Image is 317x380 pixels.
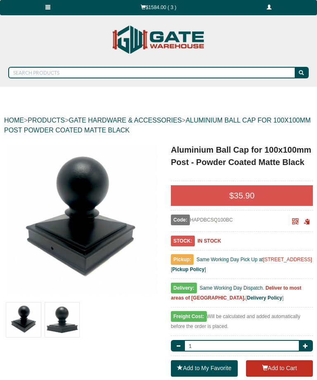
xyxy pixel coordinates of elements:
[5,144,158,296] img: Aluminium Ball Cap for 100x100mm Post - Powder Coated Matte Black - - Gate Warehouse
[247,295,282,301] a: Delivery Policy
[197,238,221,244] b: IN STOCK
[8,67,296,78] input: SEARCH PRODUCTS
[172,267,204,272] a: Pickup Policy
[28,117,65,124] a: PRODUCTS
[234,191,255,200] span: 35.90
[171,254,194,265] span: Pickup:
[111,21,207,59] img: Gate Warehouse
[171,185,313,206] div: $
[4,107,313,144] div: > > >
[304,219,310,225] span: Click to copy the URL
[171,257,312,272] span: Same Working Day Pick Up at [ ]
[171,311,207,322] span: Freight Cost:
[4,117,24,124] a: HOME
[171,360,238,377] a: Add to My Favorite
[171,215,289,225] div: HAPDBCSQ100BC
[171,312,313,336] div: Will be calculated and added automatically before the order is placed.
[171,236,195,246] span: STOCK:
[171,144,313,168] h1: Aluminium Ball Cap for 100x100mm Post - Powder Coated Matte Black
[69,117,182,124] a: GATE HARDWARE & ACCESSORIES
[45,302,80,337] img: Aluminium Ball Cap for 100x100mm Post - Powder Coated Matte Black
[292,220,298,225] a: Click to enlarge and scan to share.
[6,302,41,337] img: Aluminium Ball Cap for 100x100mm Post - Powder Coated Matte Black
[171,283,197,293] span: Delivery:
[199,285,264,291] span: Same Working Day Dispatch.
[246,360,313,377] button: Add to Cart
[263,257,312,262] a: [STREET_ADDRESS]
[171,215,190,225] span: Code:
[171,283,313,307] div: [ ]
